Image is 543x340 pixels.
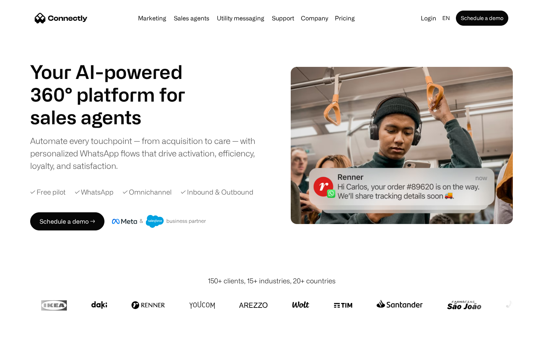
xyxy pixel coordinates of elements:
[442,13,450,23] div: en
[171,15,212,21] a: Sales agents
[332,15,358,21] a: Pricing
[30,134,268,172] div: Automate every touchpoint — from acquisition to care — with personalized WhatsApp flows that driv...
[8,326,45,337] aside: Language selected: English
[123,187,172,197] div: ✓ Omnichannel
[299,13,330,23] div: Company
[30,106,204,128] div: 1 of 4
[35,12,87,24] a: home
[208,276,336,286] div: 150+ clients, 15+ industries, 20+ countries
[439,13,454,23] div: en
[75,187,114,197] div: ✓ WhatsApp
[30,212,104,230] a: Schedule a demo →
[30,106,204,128] h1: sales agents
[214,15,267,21] a: Utility messaging
[30,60,204,106] h1: Your AI-powered 360° platform for
[418,13,439,23] a: Login
[112,215,206,228] img: Meta and Salesforce business partner badge.
[30,187,66,197] div: ✓ Free pilot
[30,106,204,128] div: carousel
[456,11,508,26] a: Schedule a demo
[135,15,169,21] a: Marketing
[301,13,328,23] div: Company
[181,187,253,197] div: ✓ Inbound & Outbound
[269,15,297,21] a: Support
[15,327,45,337] ul: Language list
